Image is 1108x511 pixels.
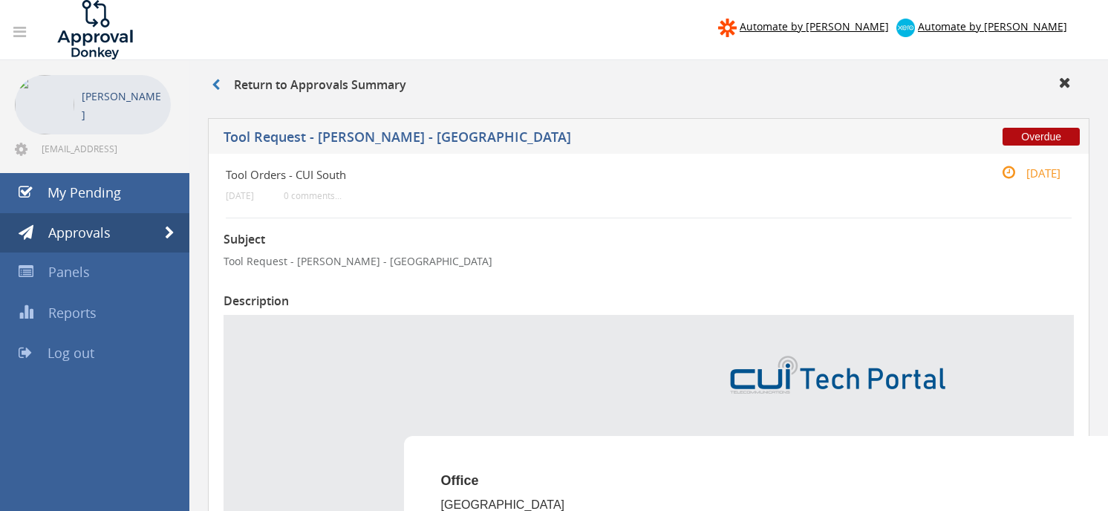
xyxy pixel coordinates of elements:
span: Approvals [48,224,111,241]
strong: Office [441,473,479,488]
span: Reports [48,304,97,322]
h3: Description [224,295,1074,308]
p: [PERSON_NAME] [82,87,163,124]
h3: Subject [224,233,1074,247]
h3: Return to Approvals Summary [212,79,406,92]
img: techops [727,352,950,399]
p: Tool Request - [PERSON_NAME] - [GEOGRAPHIC_DATA] [224,254,1074,269]
span: Panels [48,263,90,281]
span: [EMAIL_ADDRESS][DOMAIN_NAME] [42,143,168,154]
h4: Tool Orders - CUI South [226,169,931,181]
span: Automate by [PERSON_NAME] [740,19,889,33]
small: 0 comments... [284,190,342,201]
h5: Tool Request - [PERSON_NAME] - [GEOGRAPHIC_DATA] [224,130,821,149]
img: zapier-logomark.png [718,19,737,37]
small: [DATE] [226,190,254,201]
span: Overdue [1003,128,1080,146]
img: xero-logo.png [896,19,915,37]
span: My Pending [48,183,121,201]
span: Log out [48,344,94,362]
small: [DATE] [986,165,1060,181]
span: Automate by [PERSON_NAME] [918,19,1067,33]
